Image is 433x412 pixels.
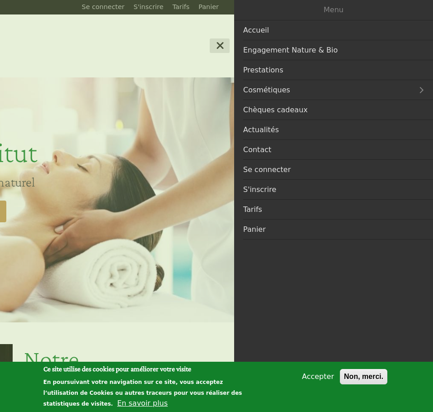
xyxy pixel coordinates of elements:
a: Panier [234,220,433,240]
a: Accueil [234,20,433,40]
button: En savoir plus [117,398,168,409]
a: Contact [234,140,433,160]
a: Actualités [234,120,433,140]
button: Non, merci. [340,369,387,384]
button: Accepter [298,371,338,382]
a: Tarifs [234,200,433,220]
a: Prestations [234,60,433,80]
span: Menu [324,5,344,14]
a: Engagement Nature & Bio [234,40,433,60]
p: En poursuivant votre navigation sur ce site, vous acceptez l’utilisation de Cookies ou autres tra... [43,379,242,407]
a: Se connecter [234,160,433,180]
h2: Ce site utilise des cookies pour améliorer votre visite [43,364,251,374]
a: S'inscrire [234,180,433,200]
a: Cosmétiques [234,80,433,100]
a: Chèques cadeaux [234,100,433,120]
